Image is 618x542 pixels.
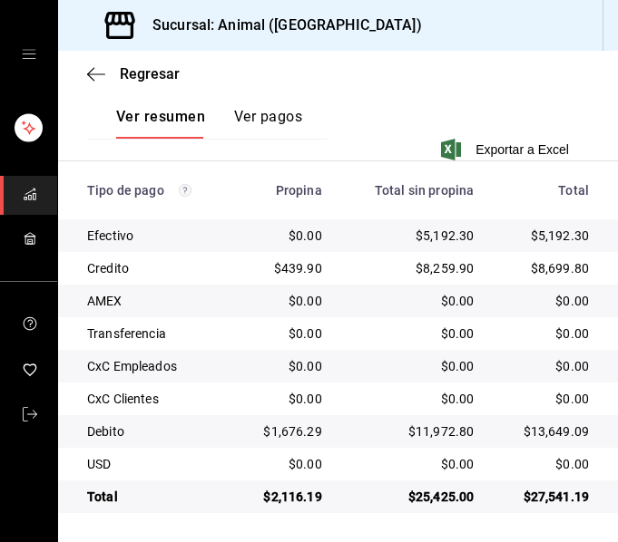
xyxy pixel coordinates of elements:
div: CxC Clientes [87,390,219,408]
div: $0.00 [248,455,322,473]
div: $0.00 [248,324,322,343]
div: USD [87,455,219,473]
div: Credito [87,259,219,277]
div: Debito [87,422,219,440]
div: $1,676.29 [248,422,322,440]
div: $11,972.80 [351,422,475,440]
div: Transferencia [87,324,219,343]
div: Propina [248,183,322,198]
svg: Los pagos realizados con Pay y otras terminales son montos brutos. [179,184,191,197]
div: $13,649.09 [503,422,589,440]
div: $0.00 [503,455,589,473]
div: $0.00 [351,324,475,343]
div: $0.00 [503,357,589,375]
div: Total sin propina [351,183,475,198]
div: Efectivo [87,227,219,245]
div: $0.00 [351,390,475,408]
button: Ver pagos [234,108,302,139]
div: $0.00 [351,455,475,473]
h3: Sucursal: Animal ([GEOGRAPHIC_DATA]) [138,15,422,36]
div: $5,192.30 [503,227,589,245]
div: $0.00 [503,390,589,408]
div: Total [87,488,219,506]
div: Tipo de pago [87,183,219,198]
div: $8,259.90 [351,259,475,277]
div: CxC Empleados [87,357,219,375]
div: AMEX [87,292,219,310]
div: $439.90 [248,259,322,277]
div: $0.00 [351,292,475,310]
button: Regresar [87,65,180,82]
div: $8,699.80 [503,259,589,277]
button: open drawer [22,47,36,62]
div: $0.00 [351,357,475,375]
div: $2,116.19 [248,488,322,506]
button: Exportar a Excel [445,139,569,160]
div: $0.00 [503,292,589,310]
button: Ver resumen [116,108,205,139]
div: $5,192.30 [351,227,475,245]
span: Regresar [120,65,180,82]
div: $27,541.19 [503,488,589,506]
div: $0.00 [503,324,589,343]
div: Total [503,183,589,198]
div: navigation tabs [116,108,302,139]
div: $0.00 [248,390,322,408]
div: $25,425.00 [351,488,475,506]
div: $0.00 [248,292,322,310]
div: $0.00 [248,227,322,245]
div: $0.00 [248,357,322,375]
